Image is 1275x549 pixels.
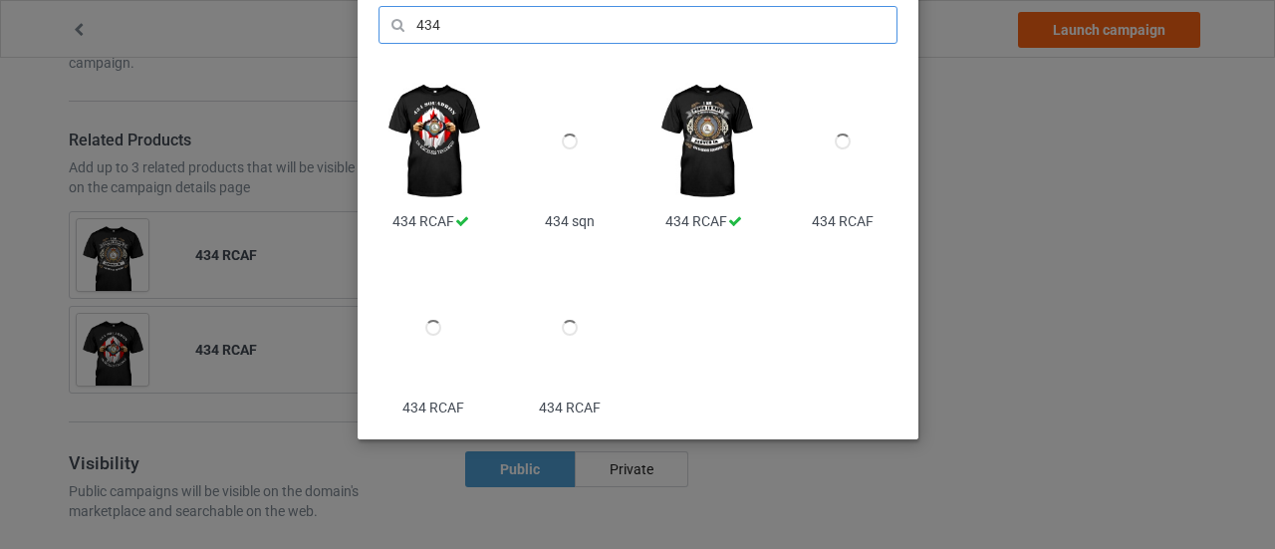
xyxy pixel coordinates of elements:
[515,212,624,232] div: 434 sqn
[379,399,487,418] div: 434 RCAF
[515,399,624,418] div: 434 RCAF
[651,212,760,232] div: 434 RCAF
[788,212,896,232] div: 434 RCAF
[379,6,897,44] input: 434
[379,212,487,232] div: 434 RCAF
